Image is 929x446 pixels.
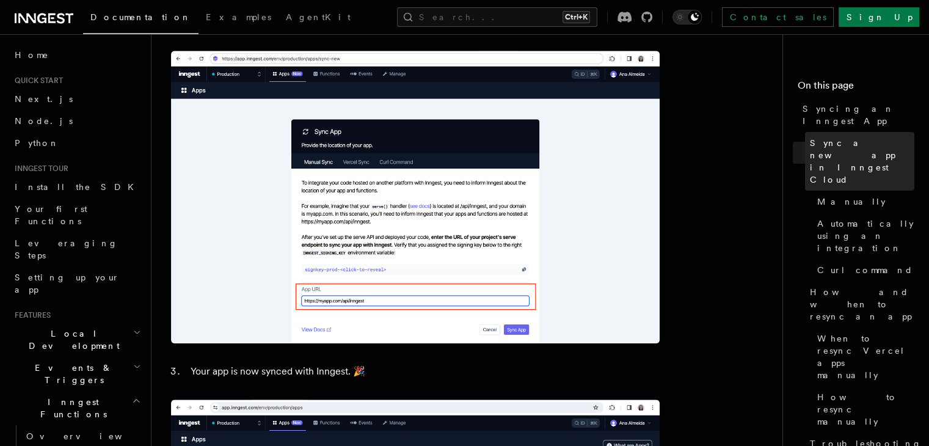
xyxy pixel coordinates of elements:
a: How and when to resync an app [805,281,914,327]
a: Contact sales [722,7,834,27]
span: Events & Triggers [10,362,133,386]
span: How to resync manually [817,391,914,428]
button: Local Development [10,323,144,357]
a: Sync a new app in Inngest Cloud [805,132,914,191]
span: Sync a new app in Inngest Cloud [810,137,914,186]
a: Syncing an Inngest App [798,98,914,132]
a: Manually [812,191,914,213]
span: Python [15,138,59,148]
kbd: Ctrl+K [563,11,590,23]
a: Python [10,132,144,154]
span: Node.js [15,116,73,126]
a: Leveraging Steps [10,232,144,266]
span: How and when to resync an app [810,286,914,323]
button: Search...Ctrl+K [397,7,597,27]
span: Manually [817,196,886,208]
button: Toggle dark mode [672,10,702,24]
a: Automatically using an integration [812,213,914,259]
a: Documentation [83,4,199,34]
a: Node.js [10,110,144,132]
span: Next.js [15,94,73,104]
span: Inngest tour [10,164,68,174]
a: Home [10,44,144,66]
span: Overview [26,431,152,441]
a: Your first Functions [10,198,144,232]
a: Next.js [10,88,144,110]
span: Curl command [817,264,913,276]
span: Inngest Functions [10,396,132,420]
span: Documentation [90,12,191,22]
span: Local Development [10,327,133,352]
a: AgentKit [279,4,358,33]
span: Features [10,310,51,320]
span: Setting up your app [15,272,120,294]
a: Install the SDK [10,176,144,198]
span: Install the SDK [15,182,141,192]
button: Events & Triggers [10,357,144,391]
a: Examples [199,4,279,33]
li: Your app is now synced with Inngest. 🎉 [187,363,660,380]
span: Examples [206,12,271,22]
img: Sync New App form where you paste your project’s serve endpoint to inform Inngest about the locat... [171,51,660,343]
span: Home [15,49,49,61]
span: When to resync Vercel apps manually [817,332,914,381]
a: Setting up your app [10,266,144,301]
a: Curl command [812,259,914,281]
span: Automatically using an integration [817,218,914,254]
a: How to resync manually [812,386,914,433]
a: When to resync Vercel apps manually [812,327,914,386]
span: AgentKit [286,12,351,22]
a: Sign Up [839,7,919,27]
h4: On this page [798,78,914,98]
span: Leveraging Steps [15,238,118,260]
span: Syncing an Inngest App [803,103,914,127]
button: Inngest Functions [10,391,144,425]
span: Your first Functions [15,204,87,226]
span: Quick start [10,76,63,86]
